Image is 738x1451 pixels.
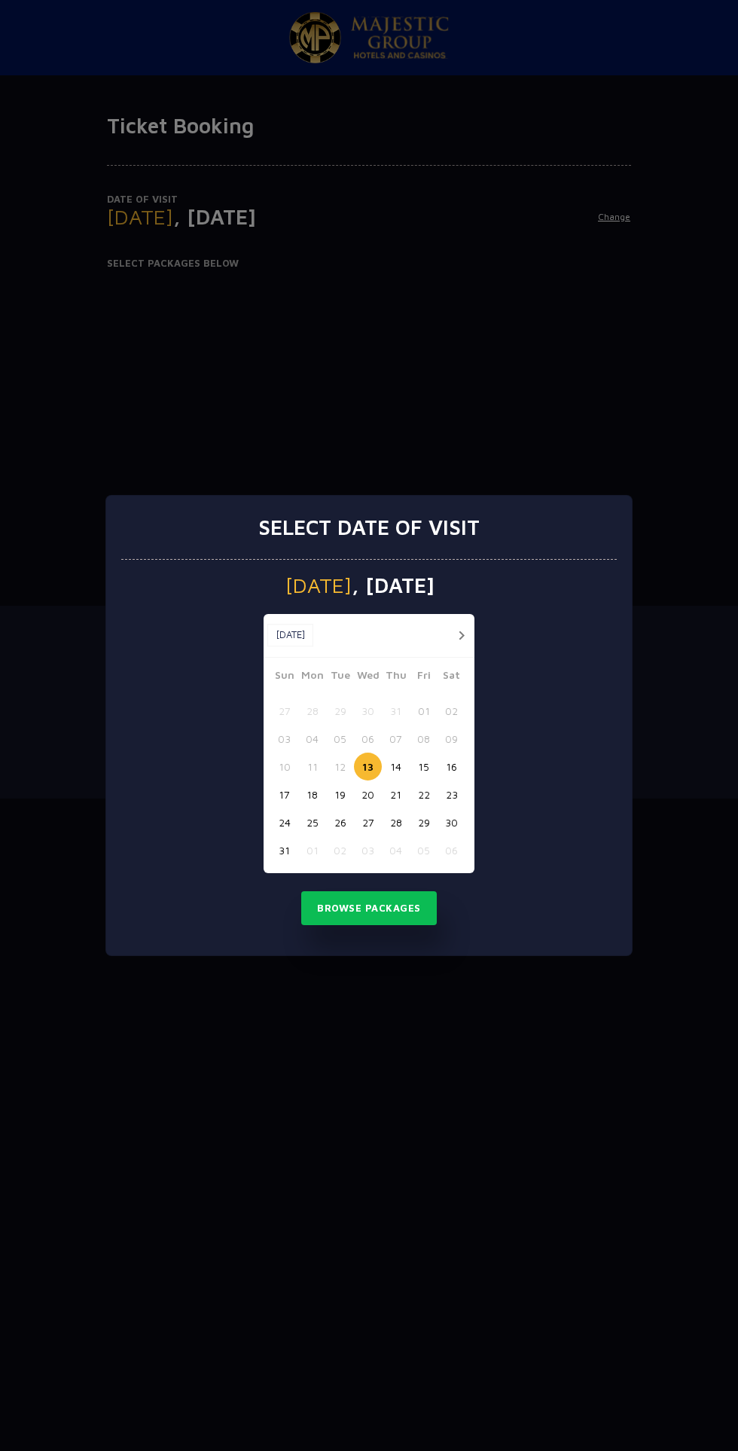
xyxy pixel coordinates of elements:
button: 08 [410,725,438,753]
span: Mon [298,667,326,689]
img: calender icon [441,574,464,597]
button: 06 [354,725,382,753]
button: 02 [326,837,354,865]
button: 07 [382,725,410,753]
button: 12 [326,753,354,781]
button: Browse Packages [301,892,437,927]
span: Tue [326,667,354,689]
button: 26 [326,809,354,837]
h3: Select date of visit [258,514,480,539]
button: 29 [410,809,438,837]
button: 11 [298,753,326,781]
button: 19 [326,781,354,809]
button: 09 [438,725,465,753]
button: 28 [382,809,410,837]
button: 23 [438,781,465,809]
button: 13 [354,753,382,781]
span: Fri [410,667,438,689]
button: 04 [298,725,326,753]
button: 25 [298,809,326,837]
button: 15 [410,753,438,781]
button: 31 [270,837,298,865]
button: [DATE] [267,625,313,647]
button: 06 [438,837,465,865]
button: 29 [326,698,354,725]
span: , [DATE] [340,575,423,596]
span: [DATE] [274,575,340,596]
button: 14 [382,753,410,781]
button: 10 [270,753,298,781]
span: Sun [270,667,298,689]
button: 03 [354,837,382,865]
button: 21 [382,781,410,809]
button: 01 [298,837,326,865]
button: 01 [410,698,438,725]
button: 02 [438,698,465,725]
button: 31 [382,698,410,725]
span: Sat [438,667,465,689]
button: 30 [354,698,382,725]
button: 03 [270,725,298,753]
button: 30 [438,809,465,837]
button: 20 [354,781,382,809]
button: 05 [410,837,438,865]
button: 27 [354,809,382,837]
span: Thu [382,667,410,689]
span: Wed [354,667,382,689]
button: 17 [270,781,298,809]
button: 24 [270,809,298,837]
button: 28 [298,698,326,725]
button: 05 [326,725,354,753]
button: 16 [438,753,465,781]
button: 18 [298,781,326,809]
button: 22 [410,781,438,809]
button: 27 [270,698,298,725]
button: 04 [382,837,410,865]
